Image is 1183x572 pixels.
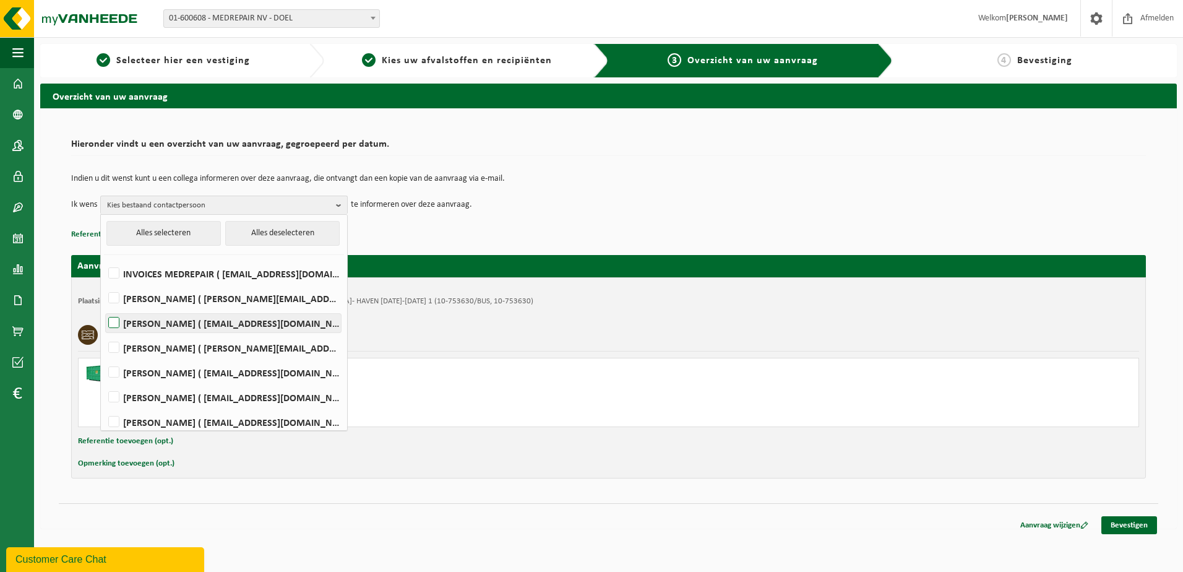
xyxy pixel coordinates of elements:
label: [PERSON_NAME] ( [PERSON_NAME][EMAIL_ADDRESS][DOMAIN_NAME] ) [106,339,341,357]
span: 4 [997,53,1011,67]
a: 2Kies uw afvalstoffen en recipiënten [330,53,583,68]
p: Indien u dit wenst kunt u een collega informeren over deze aanvraag, die ontvangt dan een kopie v... [71,175,1146,183]
label: INVOICES MEDREPAIR ( [EMAIL_ADDRESS][DOMAIN_NAME] ) [106,264,341,283]
p: Ik wens [71,196,97,214]
div: Containers: C40-1481 [134,410,658,420]
strong: Aanvraag voor [DATE] [77,261,170,271]
img: HK-XC-40-GN-00.png [85,365,122,383]
div: Aantal: 1 [134,401,658,410]
label: [PERSON_NAME] ( [EMAIL_ADDRESS][DOMAIN_NAME] ) [106,413,341,431]
label: [PERSON_NAME] ( [PERSON_NAME][EMAIL_ADDRESS][DOMAIN_NAME] ) [106,289,341,308]
button: Opmerking toevoegen (opt.) [78,456,174,472]
button: Referentie toevoegen (opt.) [78,433,173,449]
span: 3 [668,53,681,67]
a: Bevestigen [1101,516,1157,534]
iframe: chat widget [6,545,207,572]
span: 1 [97,53,110,67]
span: 2 [362,53,376,67]
a: 1Selecteer hier een vestiging [46,53,299,68]
span: Overzicht van uw aanvraag [687,56,818,66]
h2: Overzicht van uw aanvraag [40,84,1177,108]
span: Kies bestaand contactpersoon [107,196,331,215]
button: Referentie toevoegen (opt.) [71,227,166,243]
span: Bevestiging [1017,56,1072,66]
a: Aanvraag wijzigen [1011,516,1098,534]
button: Kies bestaand contactpersoon [100,196,348,214]
span: Kies uw afvalstoffen en recipiënten [382,56,552,66]
label: [PERSON_NAME] ( [EMAIL_ADDRESS][DOMAIN_NAME] ) [106,388,341,407]
button: Alles deselecteren [225,221,340,246]
label: [PERSON_NAME] ( [EMAIL_ADDRESS][DOMAIN_NAME] ) [106,363,341,382]
span: 01-600608 - MEDREPAIR NV - DOEL [163,9,380,28]
strong: [PERSON_NAME] [1006,14,1068,23]
div: Ophalen en plaatsen lege container [134,384,658,394]
label: [PERSON_NAME] ( [EMAIL_ADDRESS][DOMAIN_NAME] ) [106,314,341,332]
h2: Hieronder vindt u een overzicht van uw aanvraag, gegroepeerd per datum. [71,139,1146,156]
span: Selecteer hier een vestiging [116,56,250,66]
p: te informeren over deze aanvraag. [351,196,472,214]
button: Alles selecteren [106,221,221,246]
span: 01-600608 - MEDREPAIR NV - DOEL [164,10,379,27]
strong: Plaatsingsadres: [78,297,132,305]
